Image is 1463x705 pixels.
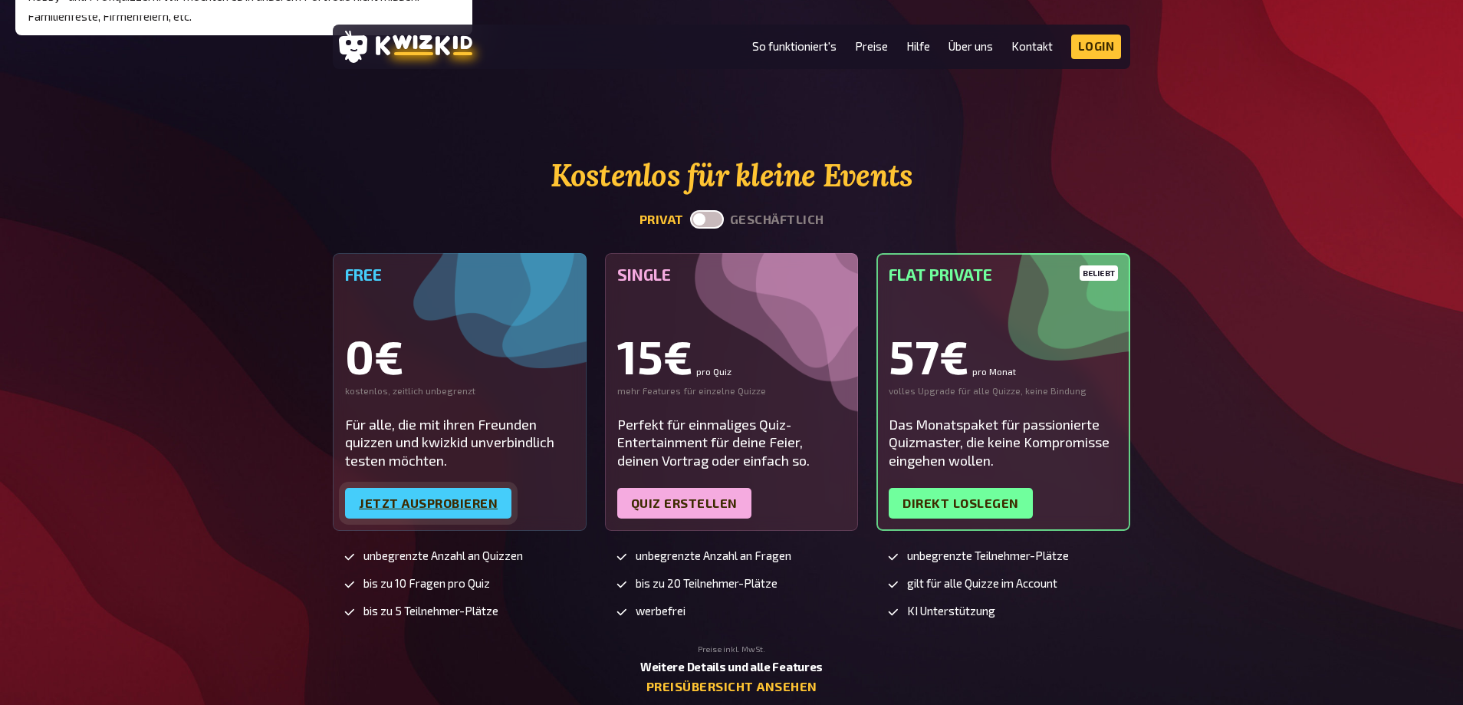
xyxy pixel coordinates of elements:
[640,660,823,674] b: Weitere Details und alle Features
[907,605,995,618] span: KI Unterstützung
[698,644,765,654] small: Preise inkl. MwSt.
[345,333,574,379] div: 0€
[889,488,1033,519] a: Direkt loslegen
[617,265,847,284] h5: Single
[345,416,574,469] div: Für alle, die mit ihren Freunden quizzen und kwizkid unverbindlich testen möchten.
[972,367,1016,376] small: pro Monat
[333,158,1130,193] h2: Kostenlos für kleine Events
[639,212,684,227] button: privat
[752,40,837,53] a: So funktioniert's
[345,385,574,397] div: kostenlos, zeitlich unbegrenzt
[363,605,498,618] span: bis zu 5 Teilnehmer-Plätze
[363,549,523,562] span: unbegrenzte Anzahl an Quizzen
[889,265,1118,284] h5: Flat Private
[636,577,778,590] span: bis zu 20 Teilnehmer-Plätze
[889,416,1118,469] div: Das Monatspaket für passionierte Quizmaster, die keine Kompromisse eingehen wollen.
[907,577,1057,590] span: gilt für alle Quizze im Account
[1011,40,1053,53] a: Kontakt
[907,549,1069,562] span: unbegrenzte Teilnehmer-Plätze
[855,40,888,53] a: Preise
[906,40,930,53] a: Hilfe
[889,333,1118,379] div: 57€
[636,549,791,562] span: unbegrenzte Anzahl an Fragen
[646,680,817,694] a: Preisübersicht ansehen
[948,40,993,53] a: Über uns
[363,577,490,590] span: bis zu 10 Fragen pro Quiz
[617,333,847,379] div: 15€
[696,367,731,376] small: pro Quiz
[730,212,824,227] button: geschäftlich
[636,605,685,618] span: werbefrei
[345,488,511,519] a: Jetzt ausprobieren
[617,488,751,519] a: Quiz erstellen
[345,265,574,284] h5: Free
[617,416,847,469] div: Perfekt für einmaliges Quiz-Entertainment für deine Feier, deinen Vortrag oder einfach so.
[1071,35,1122,59] a: Login
[617,385,847,397] div: mehr Features für einzelne Quizze
[889,385,1118,397] div: volles Upgrade für alle Quizze, keine Bindung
